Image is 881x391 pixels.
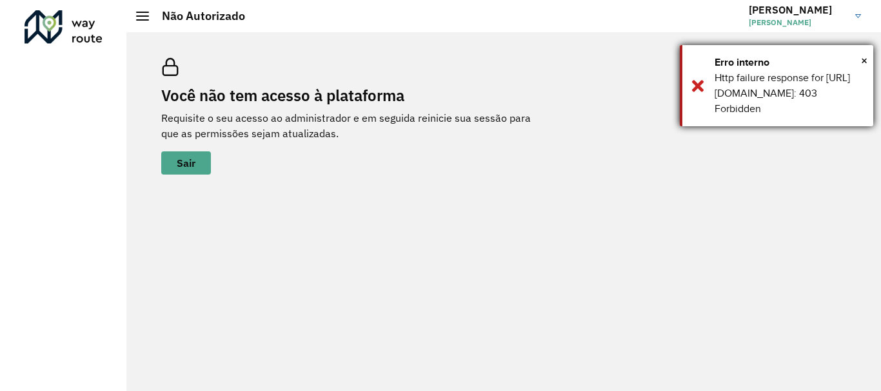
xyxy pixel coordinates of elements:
div: Erro interno [715,55,864,70]
span: × [861,51,867,70]
h2: Você não tem acesso à plataforma [161,86,548,105]
span: [PERSON_NAME] [749,17,846,28]
button: Close [861,51,867,70]
span: Sair [177,158,195,168]
h3: [PERSON_NAME] [749,4,846,16]
button: button [161,151,211,175]
h2: Não Autorizado [149,9,245,23]
p: Requisite o seu acesso ao administrador e em seguida reinicie sua sessão para que as permissões s... [161,110,548,141]
div: Http failure response for [URL][DOMAIN_NAME]: 403 Forbidden [715,70,864,117]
